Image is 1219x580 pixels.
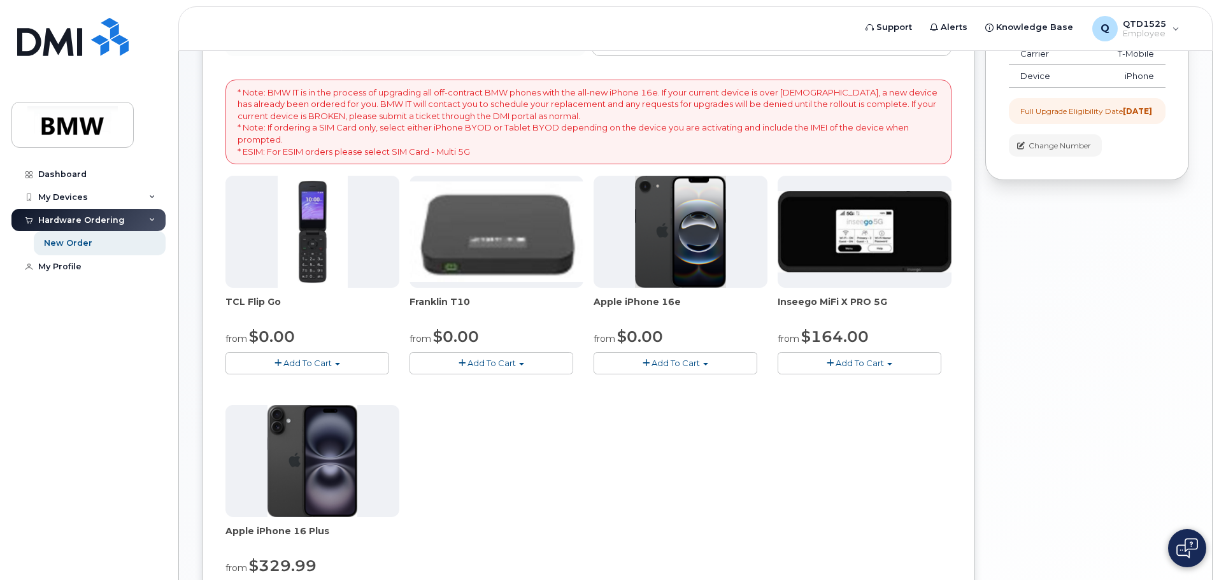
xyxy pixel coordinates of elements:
td: iPhone [1083,65,1166,88]
span: Q [1101,21,1109,36]
span: $329.99 [249,556,317,575]
button: Add To Cart [225,352,389,374]
span: Add To Cart [283,358,332,368]
div: Inseego MiFi X PRO 5G [778,295,952,321]
a: Knowledge Base [976,15,1082,40]
small: from [594,333,615,344]
span: $164.00 [801,327,869,346]
span: Add To Cart [836,358,884,368]
button: Add To Cart [778,352,941,374]
span: $0.00 [249,327,295,346]
div: Full Upgrade Eligibility Date [1020,106,1152,117]
div: Apple iPhone 16e [594,295,767,321]
span: $0.00 [433,327,479,346]
button: Add To Cart [594,352,757,374]
span: Change Number [1029,140,1091,152]
img: iphone16e.png [635,176,727,288]
small: from [778,333,799,344]
img: Open chat [1176,538,1198,558]
span: Add To Cart [467,358,516,368]
span: QTD1525 [1123,18,1166,29]
span: Knowledge Base [996,21,1073,34]
img: TCL_FLIP_MODE.jpg [278,176,348,288]
span: $0.00 [617,327,663,346]
span: Alerts [941,21,967,34]
img: t10.jpg [410,181,583,282]
span: Support [876,21,912,34]
td: Device [1009,65,1083,88]
p: * Note: BMW IT is in the process of upgrading all off-contract BMW phones with the all-new iPhone... [238,87,939,157]
div: Apple iPhone 16 Plus [225,525,399,550]
td: Carrier [1009,43,1083,66]
small: from [225,562,247,574]
a: Support [857,15,921,40]
button: Change Number [1009,134,1102,157]
img: cut_small_inseego_5G.jpg [778,191,952,272]
div: QTD1525 [1083,16,1188,41]
div: Franklin T10 [410,295,583,321]
a: Alerts [921,15,976,40]
small: from [410,333,431,344]
td: T-Mobile [1083,43,1166,66]
strong: [DATE] [1123,106,1152,116]
button: Add To Cart [410,352,573,374]
img: iphone_16_plus.png [267,405,357,517]
span: Employee [1123,29,1166,39]
div: TCL Flip Go [225,295,399,321]
span: Add To Cart [652,358,700,368]
small: from [225,333,247,344]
